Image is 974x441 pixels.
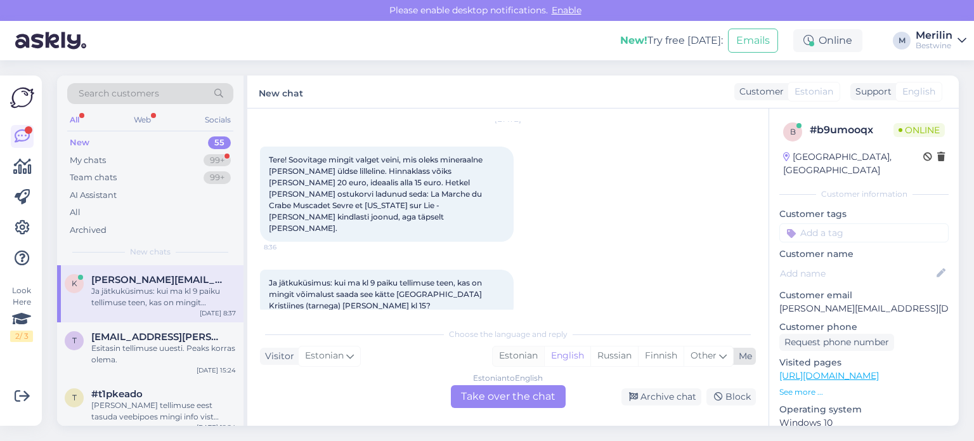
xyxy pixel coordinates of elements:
p: Customer name [779,247,949,261]
div: [PERSON_NAME] tellimuse eest tasuda veebipoes mingi info vist puudub ei suuda aru saada mis puudub [91,400,236,423]
span: tiik.carl@gmail.com [91,331,223,343]
div: Estonian to English [473,372,543,384]
p: Customer tags [779,207,949,221]
div: Finnish [638,346,684,365]
div: [DATE] 8:37 [200,308,236,318]
span: Other [691,350,717,361]
p: Customer phone [779,320,949,334]
div: Me [734,350,752,363]
div: Support [850,85,892,98]
div: [DATE] 15:24 [197,365,236,375]
span: Estonian [795,85,833,98]
div: Customer information [779,188,949,200]
div: Web [131,112,153,128]
img: Askly Logo [10,86,34,110]
span: Tere! Soovitage mingit valget veini, mis oleks mineraalne [PERSON_NAME] üldse lilleline. Hinnakla... [269,155,484,233]
div: All [67,112,82,128]
p: Operating system [779,403,949,416]
div: [DATE] 12:24 [197,423,236,432]
button: Emails [728,29,778,53]
div: Request phone number [779,334,894,351]
span: karen.einre@gmail.com [91,274,223,286]
input: Add name [780,267,934,280]
span: #t1pkeado [91,388,143,400]
span: b [790,127,796,136]
div: My chats [70,154,106,167]
div: Socials [202,112,233,128]
span: k [72,279,77,288]
div: English [544,346,590,365]
div: Choose the language and reply [260,329,756,340]
p: [PERSON_NAME][EMAIL_ADDRESS][DOMAIN_NAME] [779,302,949,315]
a: MerilinBestwine [916,30,966,51]
span: t [72,336,77,345]
div: # b9umooqx [810,122,893,138]
div: AI Assistant [70,189,117,202]
div: 2 / 3 [10,331,33,342]
div: Visitor [260,350,294,363]
span: Search customers [79,87,159,100]
p: Visited pages [779,356,949,369]
p: Customer email [779,289,949,302]
div: Estonian [493,346,544,365]
div: Archived [70,224,107,237]
div: Team chats [70,171,117,184]
span: Online [893,123,945,137]
span: 8:36 [264,242,311,252]
div: [GEOGRAPHIC_DATA], [GEOGRAPHIC_DATA] [783,150,923,177]
div: Customer [734,85,784,98]
div: 99+ [204,154,231,167]
div: Russian [590,346,638,365]
label: New chat [259,83,303,100]
div: M [893,32,911,49]
span: Estonian [305,349,344,363]
b: New! [620,34,647,46]
div: Merilin [916,30,952,41]
span: Enable [548,4,585,16]
div: 99+ [204,171,231,184]
div: Take over the chat [451,385,566,408]
a: [URL][DOMAIN_NAME] [779,370,879,381]
div: Block [706,388,756,405]
div: Esitasin tellimuse uuesti. Peaks korras olema. [91,343,236,365]
span: t [72,393,77,402]
p: See more ... [779,386,949,398]
span: English [902,85,935,98]
p: Windows 10 [779,416,949,430]
div: 55 [208,136,231,149]
div: Look Here [10,285,33,342]
span: Ja jätkuküsimus: kui ma kl 9 paiku tellimuse teen, kas on mingit võimalust saada see kätte [GEOGR... [269,278,484,310]
div: All [70,206,81,219]
div: New [70,136,89,149]
div: Archive chat [621,388,701,405]
input: Add a tag [779,223,949,242]
div: Online [793,29,862,52]
div: Try free [DATE]: [620,33,723,48]
div: Ja jätkuküsimus: kui ma kl 9 paiku tellimuse teen, kas on mingit võimalust saada see kätte [GEOGR... [91,286,236,308]
div: Bestwine [916,41,952,51]
span: New chats [130,246,171,258]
